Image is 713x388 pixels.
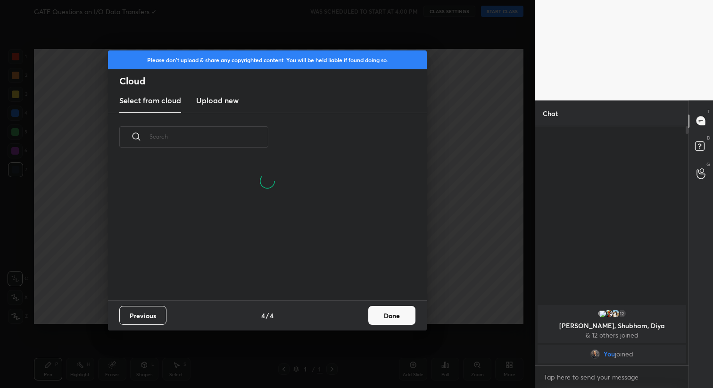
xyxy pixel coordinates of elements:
img: 8e2df3085ff047aea9efed721de4d4e3.jpg [604,309,614,318]
div: Please don't upload & share any copyrighted content. You will be held liable if found doing so. [108,50,427,69]
button: Previous [119,306,166,325]
span: You [604,350,615,358]
button: Done [368,306,415,325]
h4: 4 [270,311,274,321]
p: D [707,134,710,141]
h4: 4 [261,311,265,321]
p: G [706,161,710,168]
span: joined [615,350,633,358]
h4: / [266,311,269,321]
p: & 12 others joined [543,331,680,339]
img: 086d531fdf62469bb17804dbf8b3681a.jpg [590,349,600,359]
p: [PERSON_NAME], Shubham, Diya [543,322,680,330]
h2: Cloud [119,75,427,87]
h3: Upload new [196,95,239,106]
p: T [707,108,710,115]
p: Chat [535,101,565,126]
h3: Select from cloud [119,95,181,106]
div: grid [108,204,415,300]
div: 12 [617,309,627,318]
img: 3 [611,309,620,318]
img: 3 [597,309,607,318]
div: grid [535,303,688,365]
input: Search [149,116,268,157]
